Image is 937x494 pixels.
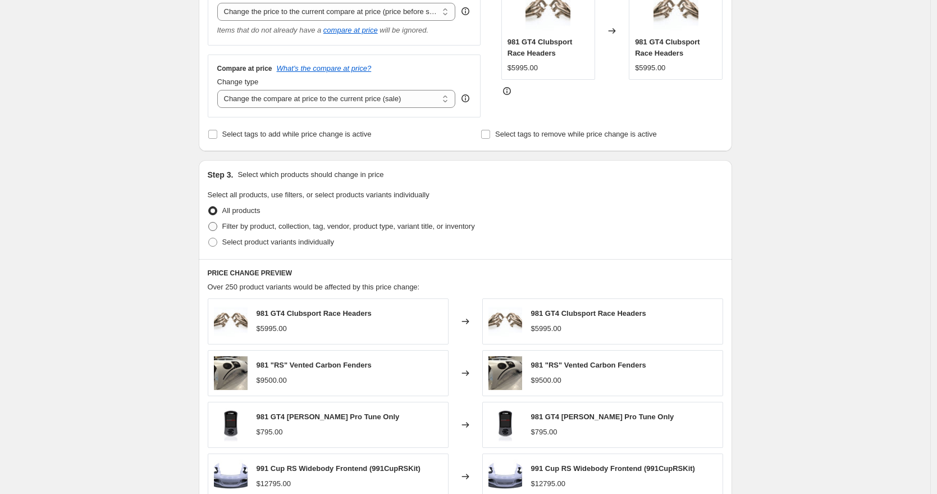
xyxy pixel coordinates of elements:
h6: PRICE CHANGE PREVIEW [208,269,723,278]
div: $9500.00 [257,375,287,386]
img: 981-gt4-club-sport-race-headers-400123_80x.jpg [214,305,248,338]
span: Select product variants individually [222,238,334,246]
img: 991-cup-rs-widebody-frontend-918955_80x.jpg [488,460,522,493]
img: accessport_v3_main_80x.jpg [214,408,248,442]
div: $795.00 [531,427,557,438]
img: 981-rs-vented-carbon-fenders-579326_80x.jpg [488,356,522,390]
i: will be ignored. [380,26,428,34]
h2: Step 3. [208,169,234,180]
span: Over 250 product variants would be affected by this price change: [208,283,420,291]
img: 981-gt4-club-sport-race-headers-400123_80x.jpg [488,305,522,338]
i: Items that do not already have a [217,26,322,34]
div: $5995.00 [635,62,665,74]
div: $12795.00 [531,478,565,490]
span: 981 GT4 [PERSON_NAME] Pro Tune Only [531,413,674,421]
h3: Compare at price [217,64,272,73]
span: Select tags to remove while price change is active [495,130,657,138]
img: 991-cup-rs-widebody-frontend-918955_80x.jpg [214,460,248,493]
div: $9500.00 [531,375,561,386]
span: 981 GT4 Clubsport Race Headers [257,309,372,318]
img: accessport_v3_main_80x.jpg [488,408,522,442]
div: $5995.00 [257,323,287,334]
button: What's the compare at price? [277,64,372,72]
span: 981 GT4 Clubsport Race Headers [635,38,700,57]
div: $5995.00 [508,62,538,74]
span: All products [222,206,260,215]
img: 981-rs-vented-carbon-fenders-579326_80x.jpg [214,356,248,390]
span: 981 "RS" Vented Carbon Fenders [257,361,372,369]
div: $12795.00 [257,478,291,490]
span: Select all products, use filters, or select products variants individually [208,191,429,199]
span: Select tags to add while price change is active [222,130,372,138]
span: 981 GT4 Clubsport Race Headers [508,38,573,57]
p: Select which products should change in price [237,169,383,180]
span: 981 GT4 [PERSON_NAME] Pro Tune Only [257,413,400,421]
div: help [460,93,471,104]
span: 991 Cup RS Widebody Frontend (991CupRSKit) [257,464,420,473]
span: Filter by product, collection, tag, vendor, product type, variant title, or inventory [222,222,475,230]
div: $5995.00 [531,323,561,334]
span: 981 GT4 Clubsport Race Headers [531,309,646,318]
button: compare at price [323,26,378,34]
span: 991 Cup RS Widebody Frontend (991CupRSKit) [531,464,695,473]
div: help [460,6,471,17]
span: Change type [217,78,259,86]
span: 981 "RS" Vented Carbon Fenders [531,361,646,369]
div: $795.00 [257,427,283,438]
